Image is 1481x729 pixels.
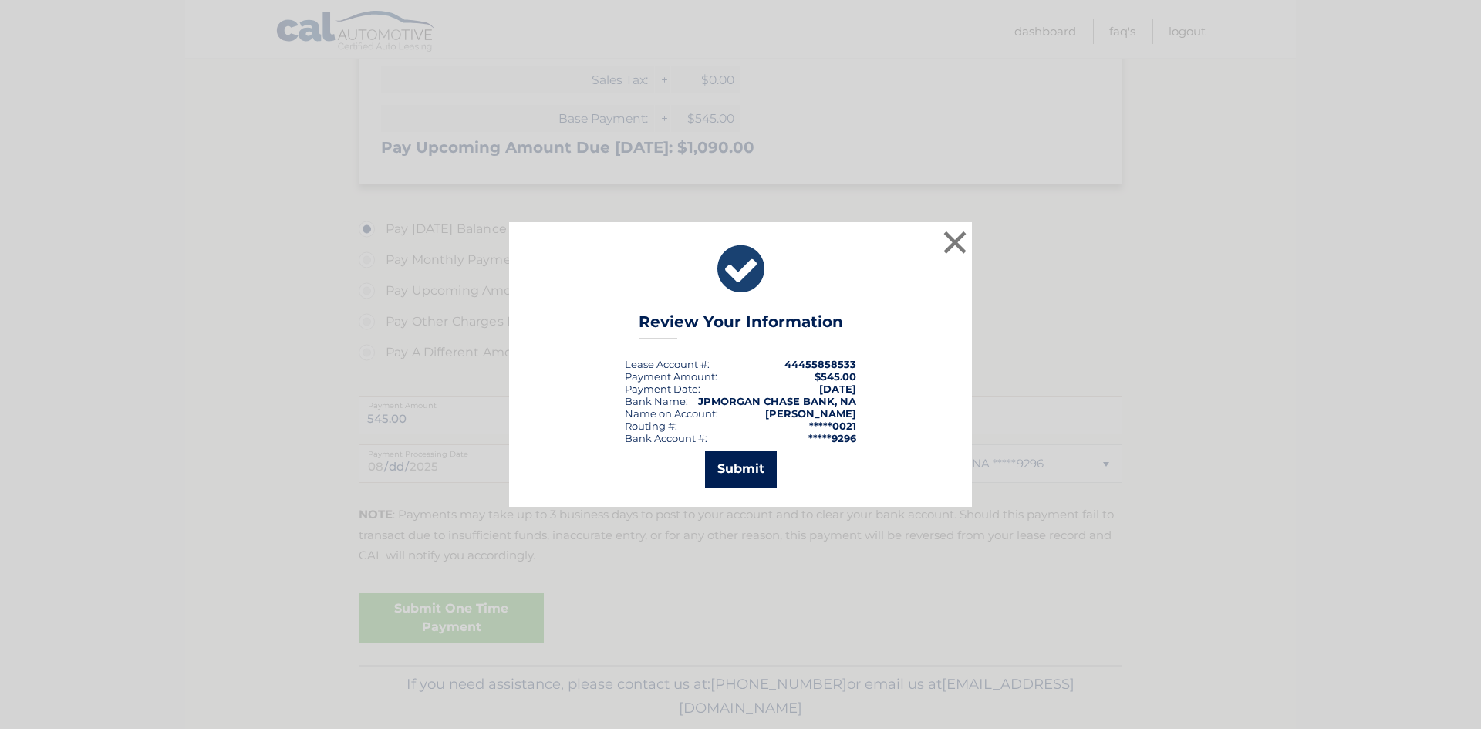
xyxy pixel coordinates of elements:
[625,407,718,420] div: Name on Account:
[639,312,843,339] h3: Review Your Information
[625,420,677,432] div: Routing #:
[625,383,700,395] div: :
[625,358,710,370] div: Lease Account #:
[815,370,856,383] span: $545.00
[784,358,856,370] strong: 44455858533
[625,383,698,395] span: Payment Date
[625,432,707,444] div: Bank Account #:
[698,395,856,407] strong: JPMORGAN CHASE BANK, NA
[705,451,777,488] button: Submit
[819,383,856,395] span: [DATE]
[625,395,688,407] div: Bank Name:
[625,370,717,383] div: Payment Amount:
[940,227,970,258] button: ×
[765,407,856,420] strong: [PERSON_NAME]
